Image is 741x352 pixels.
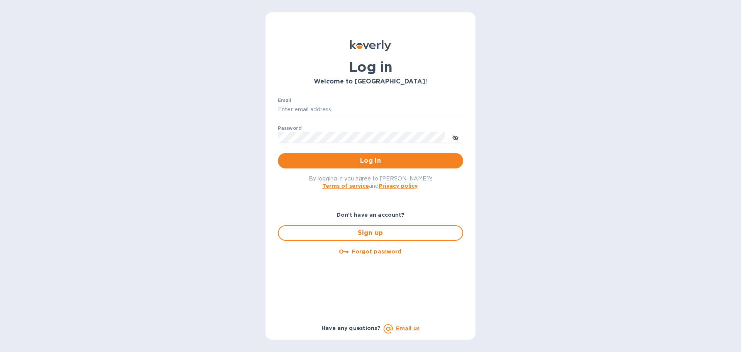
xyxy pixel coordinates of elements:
[321,325,381,331] b: Have any questions?
[350,40,391,51] img: Koverly
[278,153,463,168] button: Log in
[396,325,420,332] a: Email us
[278,126,301,131] label: Password
[352,248,401,255] u: Forgot password
[379,183,418,189] a: Privacy policy
[278,59,463,75] h1: Log in
[284,156,457,165] span: Log in
[285,228,456,238] span: Sign up
[278,225,463,241] button: Sign up
[337,212,405,218] b: Don't have an account?
[322,183,369,189] a: Terms of service
[278,98,291,103] label: Email
[278,78,463,85] h3: Welcome to [GEOGRAPHIC_DATA]!
[309,175,433,189] span: By logging in you agree to [PERSON_NAME]'s and .
[278,104,463,116] input: Enter email address
[448,129,463,145] button: toggle password visibility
